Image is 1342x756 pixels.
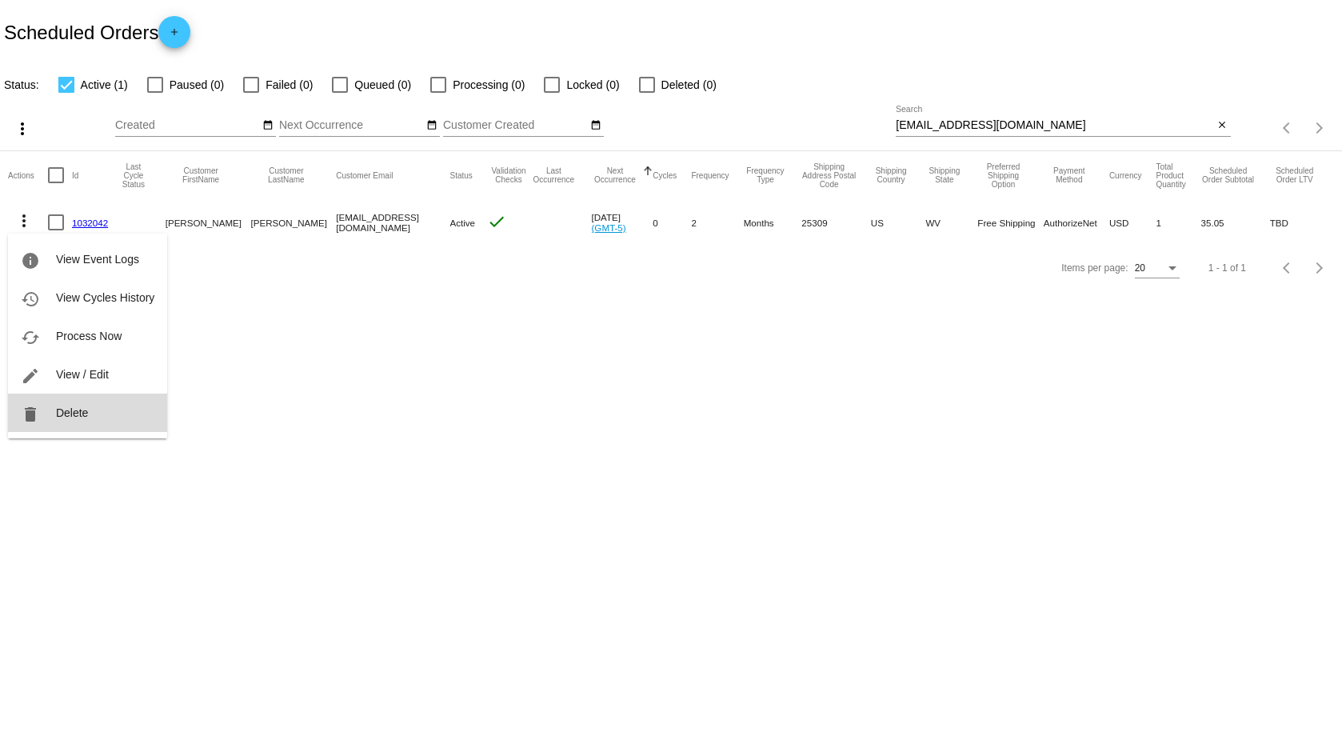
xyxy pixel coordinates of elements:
mat-icon: edit [21,366,40,386]
span: Delete [56,406,88,419]
span: Process Now [56,330,122,342]
mat-icon: delete [21,405,40,424]
span: View Event Logs [56,253,139,266]
mat-icon: cached [21,328,40,347]
span: View / Edit [56,368,109,381]
span: View Cycles History [56,291,154,304]
mat-icon: history [21,290,40,309]
mat-icon: info [21,251,40,270]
